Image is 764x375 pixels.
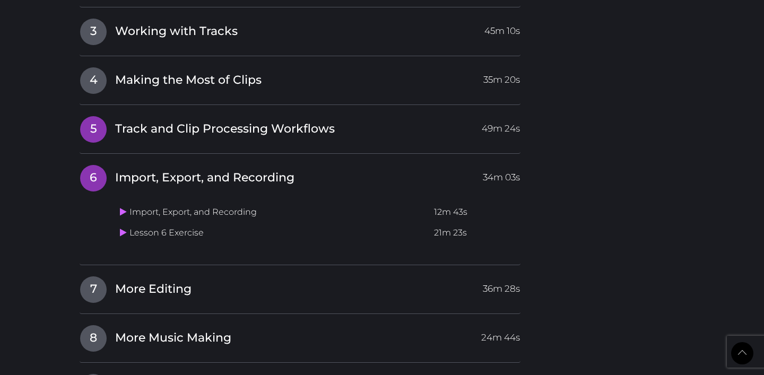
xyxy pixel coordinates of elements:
[80,19,107,45] span: 3
[80,165,107,191] span: 6
[80,164,520,187] a: 6Import, Export, and Recording34m 03s
[115,281,192,298] span: More Editing
[80,18,520,40] a: 3Working with Tracks45m 10s
[483,276,520,295] span: 36m 28s
[115,121,335,137] span: Track and Clip Processing Workflows
[483,165,520,184] span: 34m 03s
[80,325,107,352] span: 8
[116,202,430,223] td: Import, Export, and Recording
[80,67,520,89] a: 4Making the Most of Clips35m 20s
[80,67,107,94] span: 4
[484,19,520,38] span: 45m 10s
[116,223,430,243] td: Lesson 6 Exercise
[115,23,238,40] span: Working with Tracks
[115,72,262,89] span: Making the Most of Clips
[482,116,520,135] span: 49m 24s
[115,170,294,186] span: Import, Export, and Recording
[80,276,520,298] a: 7More Editing36m 28s
[481,325,520,344] span: 24m 44s
[430,202,520,223] td: 12m 43s
[80,276,107,303] span: 7
[731,342,753,364] a: Back to Top
[430,223,520,243] td: 21m 23s
[80,116,107,143] span: 5
[80,325,520,347] a: 8More Music Making24m 44s
[115,330,231,346] span: More Music Making
[483,67,520,86] span: 35m 20s
[80,116,520,138] a: 5Track and Clip Processing Workflows49m 24s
